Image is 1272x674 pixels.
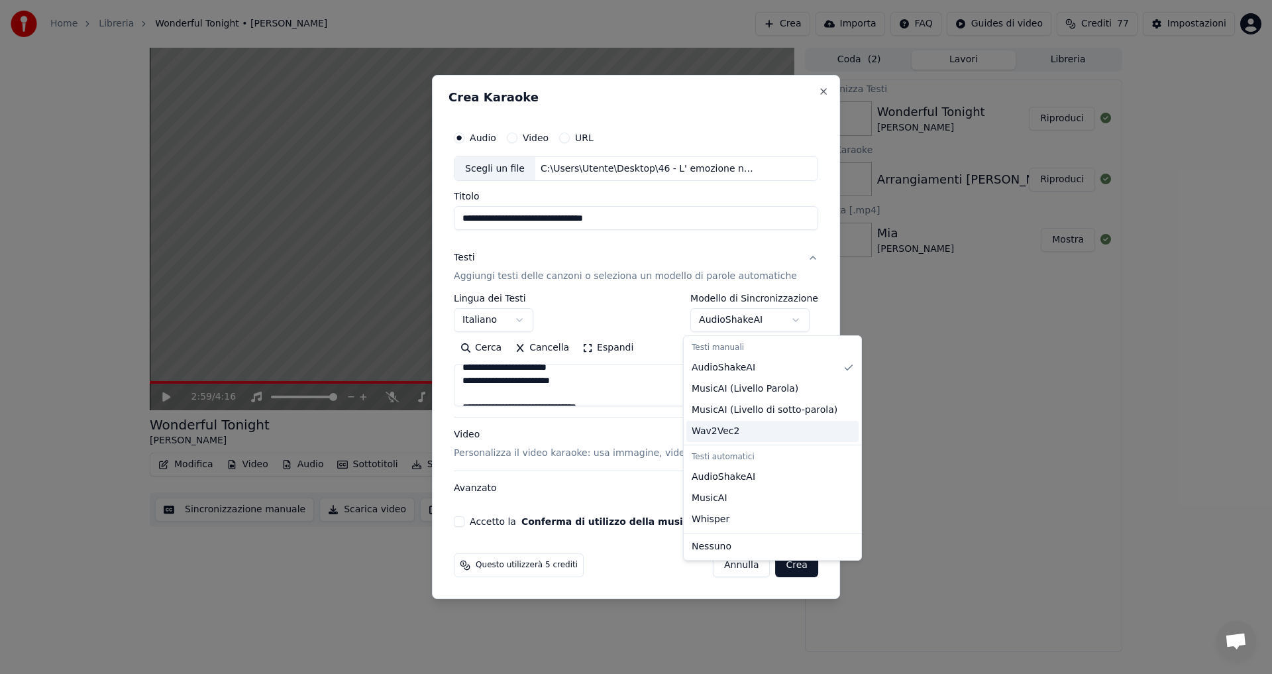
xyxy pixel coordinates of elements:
[692,425,739,438] span: Wav2Vec2
[692,404,837,417] span: MusicAI ( Livello di sotto-parola )
[686,339,859,357] div: Testi manuali
[692,382,798,396] span: MusicAI ( Livello Parola )
[686,448,859,467] div: Testi automatici
[692,492,727,505] span: MusicAI
[692,471,755,484] span: AudioShakeAI
[692,540,731,553] span: Nessuno
[692,513,729,526] span: Whisper
[692,361,755,374] span: AudioShakeAI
